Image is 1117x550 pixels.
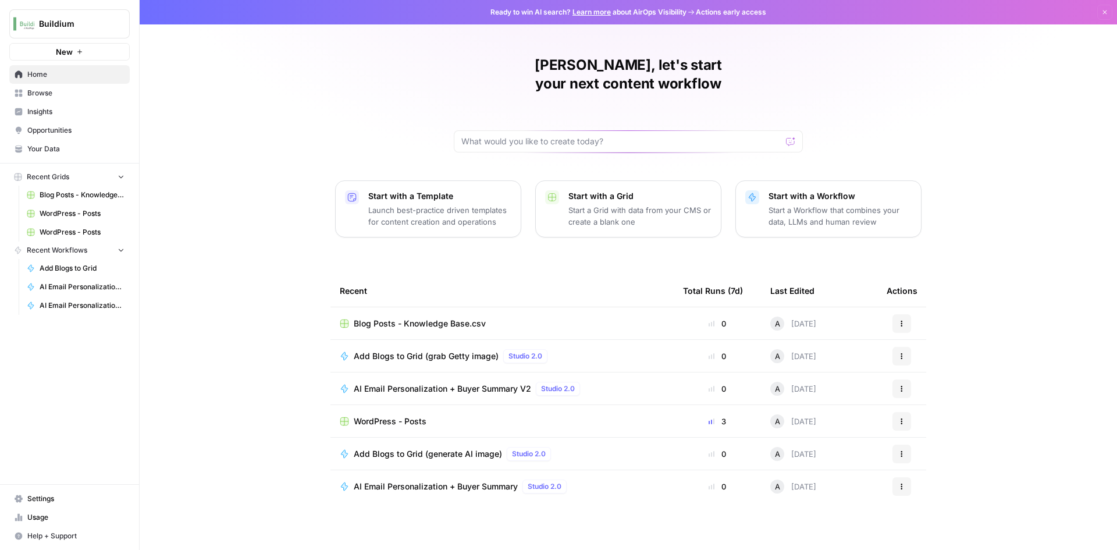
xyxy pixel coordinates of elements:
p: Start with a Template [368,190,511,202]
p: Start with a Grid [568,190,712,202]
span: Buildium [39,18,109,30]
span: Studio 2.0 [528,481,561,492]
span: Your Data [27,144,124,154]
p: Start a Workflow that combines your data, LLMs and human review [769,204,912,228]
a: Your Data [9,140,130,158]
a: Insights [9,102,130,121]
span: Blog Posts - Knowledge Base.csv [354,318,486,329]
div: 0 [683,448,752,460]
div: 3 [683,416,752,427]
div: 0 [683,383,752,395]
span: Add Blogs to Grid [40,263,124,274]
span: A [775,318,780,329]
span: A [775,448,780,460]
a: Usage [9,508,130,527]
p: Start a Grid with data from your CMS or create a blank one [568,204,712,228]
span: AI Email Personalization + Buyer Summary [40,282,124,292]
button: Start with a GridStart a Grid with data from your CMS or create a blank one [535,180,721,237]
div: [DATE] [770,414,816,428]
span: Opportunities [27,125,124,136]
div: [DATE] [770,382,816,396]
span: Usage [27,512,124,523]
span: WordPress - Posts [40,227,124,237]
span: A [775,383,780,395]
h1: [PERSON_NAME], let's start your next content workflow [454,56,803,93]
p: Start with a Workflow [769,190,912,202]
span: Settings [27,494,124,504]
a: AI Email Personalization + Buyer SummaryStudio 2.0 [340,480,664,494]
button: Recent Workflows [9,242,130,259]
span: WordPress - Posts [40,208,124,219]
a: Add Blogs to Grid (generate AI image)Studio 2.0 [340,447,664,461]
a: Browse [9,84,130,102]
a: AI Email Personalization + Buyer Summary [22,278,130,296]
a: Add Blogs to Grid (grab Getty image)Studio 2.0 [340,349,664,363]
a: Blog Posts - Knowledge Base.csv [340,318,664,329]
a: Settings [9,489,130,508]
button: Workspace: Buildium [9,9,130,38]
span: Help + Support [27,531,124,541]
a: WordPress - Posts [22,204,130,223]
div: 0 [683,481,752,492]
a: AI Email Personalization + Buyer Summary V2 [22,296,130,315]
span: A [775,416,780,427]
span: Add Blogs to Grid (generate AI image) [354,448,502,460]
div: [DATE] [770,349,816,363]
span: AI Email Personalization + Buyer Summary V2 [40,300,124,311]
span: Recent Grids [27,172,69,182]
span: Blog Posts - Knowledge Base.csv [40,190,124,200]
input: What would you like to create today? [461,136,781,147]
a: Add Blogs to Grid [22,259,130,278]
button: Start with a WorkflowStart a Workflow that combines your data, LLMs and human review [735,180,922,237]
a: AI Email Personalization + Buyer Summary V2Studio 2.0 [340,382,664,396]
div: [DATE] [770,447,816,461]
span: Ready to win AI search? about AirOps Visibility [490,7,686,17]
button: Help + Support [9,527,130,545]
div: [DATE] [770,480,816,494]
span: New [56,46,73,58]
span: Recent Workflows [27,245,87,256]
span: Actions early access [696,7,766,17]
span: A [775,350,780,362]
div: Actions [887,275,917,307]
span: AI Email Personalization + Buyer Summary V2 [354,383,531,395]
span: A [775,481,780,492]
a: Home [9,65,130,84]
span: AI Email Personalization + Buyer Summary [354,481,518,492]
span: Studio 2.0 [541,384,575,394]
a: WordPress - Posts [22,223,130,242]
div: Total Runs (7d) [683,275,743,307]
span: WordPress - Posts [354,416,426,427]
span: Insights [27,107,124,117]
span: Studio 2.0 [508,351,542,361]
a: Opportunities [9,121,130,140]
button: Start with a TemplateLaunch best-practice driven templates for content creation and operations [335,180,521,237]
a: Blog Posts - Knowledge Base.csv [22,186,130,204]
button: Recent Grids [9,168,130,186]
span: Browse [27,88,124,98]
p: Launch best-practice driven templates for content creation and operations [368,204,511,228]
div: Recent [340,275,664,307]
img: Buildium Logo [13,13,34,34]
div: [DATE] [770,317,816,331]
span: Add Blogs to Grid (grab Getty image) [354,350,499,362]
a: Learn more [572,8,611,16]
span: Home [27,69,124,80]
div: 0 [683,318,752,329]
button: New [9,43,130,61]
div: Last Edited [770,275,814,307]
div: 0 [683,350,752,362]
a: WordPress - Posts [340,416,664,427]
span: Studio 2.0 [512,449,546,459]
